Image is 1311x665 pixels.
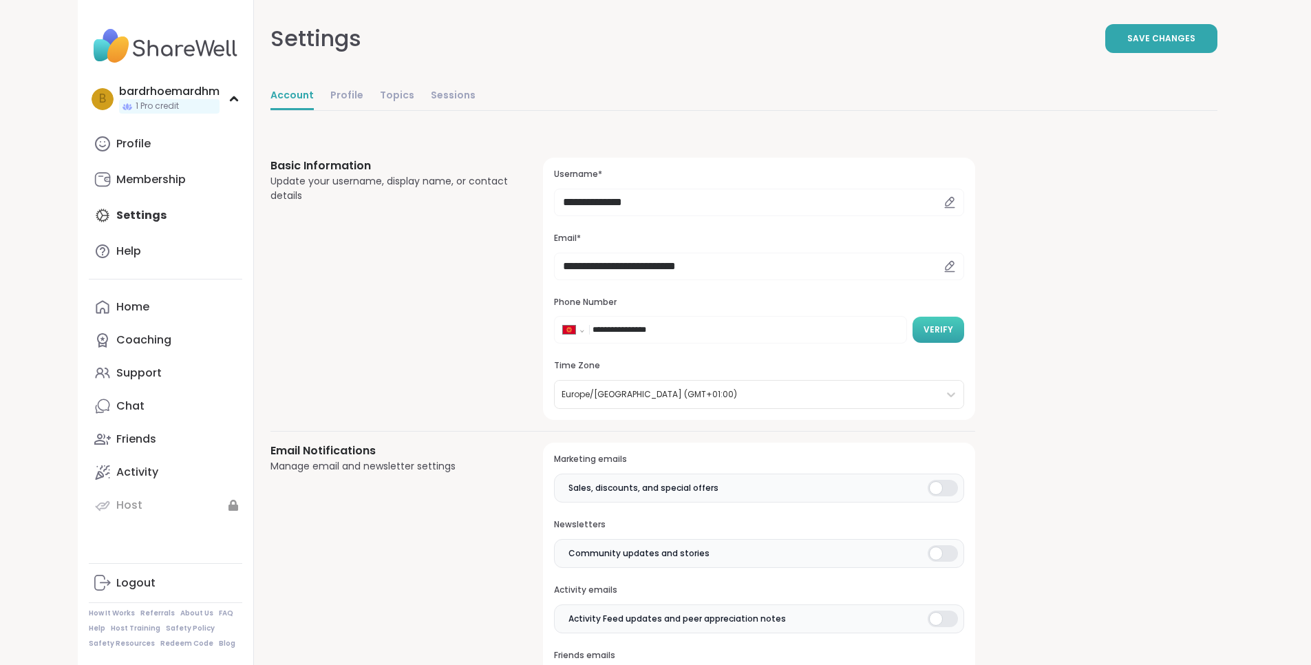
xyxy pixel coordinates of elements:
div: Friends [116,432,156,447]
a: Coaching [89,324,242,357]
span: Sales, discounts, and special offers [568,482,718,494]
a: Host [89,489,242,522]
a: Help [89,235,242,268]
a: Profile [330,83,363,110]
a: Account [270,83,314,110]
button: Verify [913,317,964,343]
a: Friends [89,423,242,456]
img: ShareWell Nav Logo [89,22,242,70]
a: Host Training [111,624,160,633]
a: Topics [380,83,414,110]
a: Profile [89,127,242,160]
h3: Phone Number [554,297,963,308]
span: Activity Feed updates and peer appreciation notes [568,613,786,625]
h3: Activity emails [554,584,963,596]
div: Coaching [116,332,171,348]
span: b [99,90,106,108]
a: Support [89,357,242,390]
div: Update your username, display name, or contact details [270,174,511,203]
a: Help [89,624,105,633]
h3: Marketing emails [554,454,963,465]
a: Activity [89,456,242,489]
h3: Username* [554,169,963,180]
a: About Us [180,609,213,618]
div: Home [116,299,149,315]
div: bardrhoemardhm [119,84,220,99]
a: Sessions [431,83,476,110]
span: 1 Pro credit [136,101,179,112]
div: Activity [116,465,158,480]
div: Help [116,244,141,259]
a: Safety Resources [89,639,155,648]
a: Chat [89,390,242,423]
h3: Basic Information [270,158,511,174]
a: Redeem Code [160,639,213,648]
div: Settings [270,22,361,55]
h3: Email* [554,233,963,244]
h3: Newsletters [554,519,963,531]
h3: Email Notifications [270,443,511,459]
button: Save Changes [1105,24,1217,53]
a: FAQ [219,609,233,618]
span: Community updates and stories [568,547,710,560]
div: Logout [116,576,156,591]
div: Host [116,498,142,513]
a: Home [89,291,242,324]
div: Profile [116,136,151,151]
a: Blog [219,639,235,648]
div: Chat [116,399,145,414]
h3: Time Zone [554,360,963,372]
div: Support [116,366,162,381]
h3: Friends emails [554,650,963,662]
span: Save Changes [1127,32,1195,45]
div: Membership [116,172,186,187]
div: Manage email and newsletter settings [270,459,511,474]
a: Membership [89,163,242,196]
a: How It Works [89,609,135,618]
a: Referrals [140,609,175,618]
span: Verify [924,324,953,336]
a: Safety Policy [166,624,215,633]
a: Logout [89,567,242,600]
